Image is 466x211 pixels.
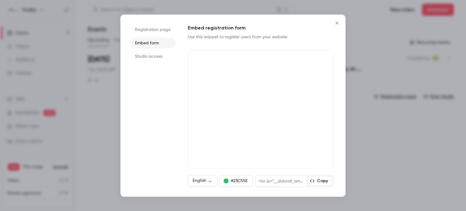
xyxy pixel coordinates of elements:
[188,50,333,169] iframe: Contrast registration form
[331,17,343,29] button: Close
[188,34,297,40] p: Use this snippet to register users from your website
[188,178,217,184] div: English
[188,24,333,32] h1: Embed registration form
[220,175,253,187] button: #23C55E
[130,51,176,62] li: Studio access
[255,175,307,187] div: <lor ip="__dolorsit_ametconsecte_a1el90se-74do-1e3t-in79-732u93846474" labor="etdol: 679%; magnaa...
[307,176,332,186] button: Copy
[130,24,176,35] li: Registration page
[130,38,176,49] li: Embed form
